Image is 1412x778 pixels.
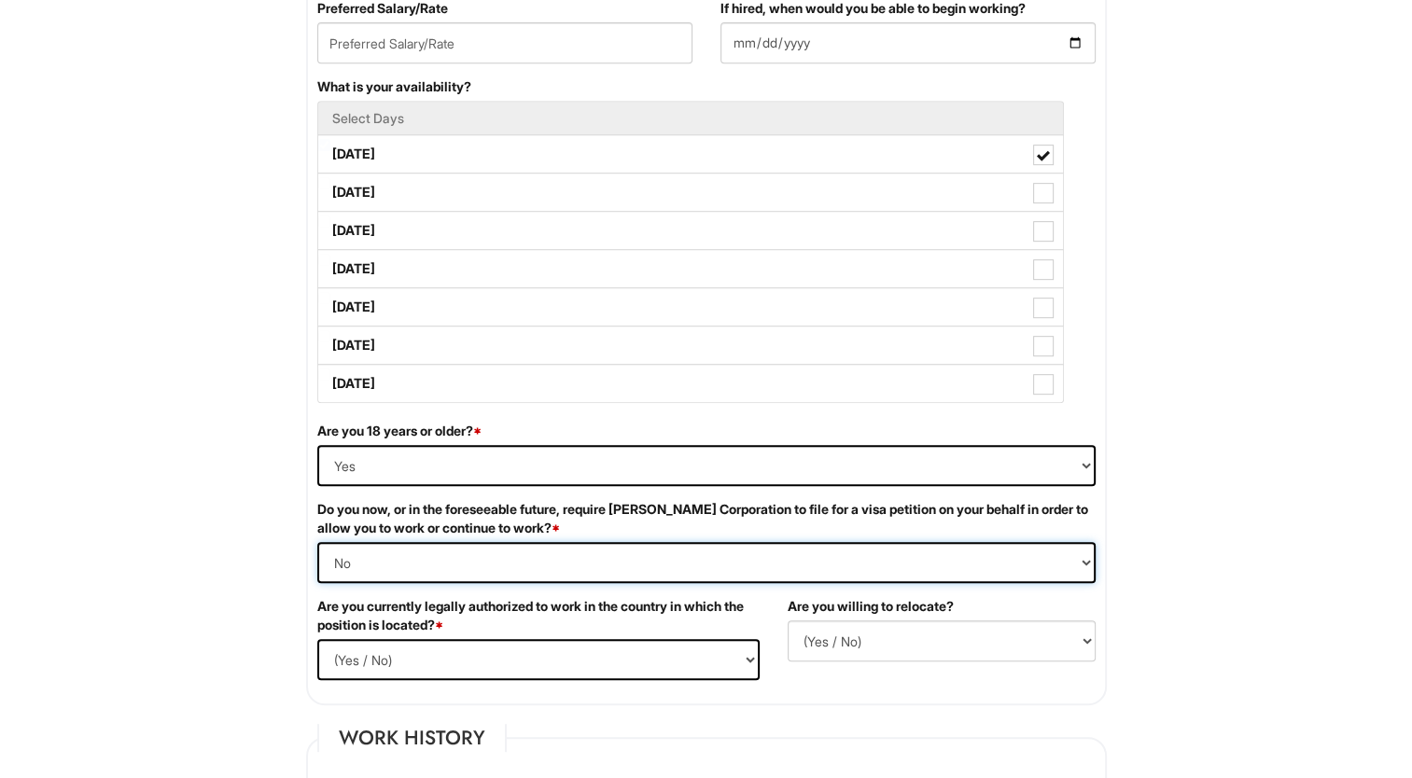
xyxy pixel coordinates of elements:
input: Preferred Salary/Rate [317,22,692,63]
h5: Select Days [332,111,1049,125]
label: [DATE] [318,365,1063,402]
label: Do you now, or in the foreseeable future, require [PERSON_NAME] Corporation to file for a visa pe... [317,500,1096,537]
label: Are you 18 years or older? [317,422,482,440]
label: [DATE] [318,174,1063,211]
label: [DATE] [318,288,1063,326]
label: Are you willing to relocate? [788,597,954,616]
label: [DATE] [318,135,1063,173]
select: (Yes / No) [317,445,1096,486]
label: Are you currently legally authorized to work in the country in which the position is located? [317,597,760,634]
select: (Yes / No) [317,542,1096,583]
label: [DATE] [318,326,1063,364]
label: What is your availability? [317,77,471,96]
label: [DATE] [318,212,1063,249]
select: (Yes / No) [788,620,1096,661]
label: [DATE] [318,250,1063,287]
select: (Yes / No) [317,639,760,680]
legend: Work History [317,724,507,752]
